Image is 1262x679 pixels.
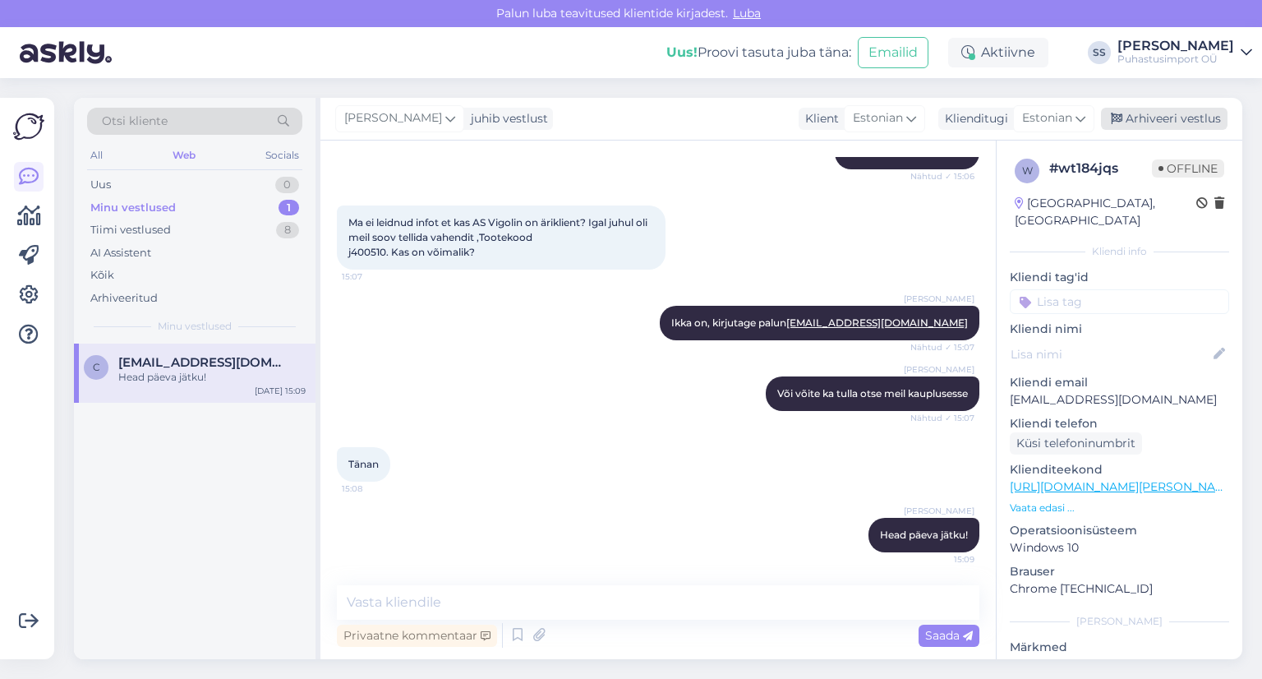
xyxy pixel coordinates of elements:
p: Chrome [TECHNICAL_ID] [1010,580,1229,598]
span: Tänan [348,458,379,470]
span: w [1022,164,1033,177]
p: Klienditeekond [1010,461,1229,478]
p: Vaata edasi ... [1010,501,1229,515]
span: Nähtud ✓ 15:07 [910,341,974,353]
img: Askly Logo [13,111,44,142]
div: Arhiveeritud [90,290,158,307]
span: [PERSON_NAME] [904,363,974,376]
span: Otsi kliente [102,113,168,130]
span: [PERSON_NAME] [344,109,442,127]
p: [EMAIL_ADDRESS][DOMAIN_NAME] [1010,391,1229,409]
span: Ma ei leidnud infot et kas AS Vigolin on äriklient? Igal juhul oli meil soov tellida vahendit ,To... [348,216,650,258]
div: Aktiivne [948,38,1048,67]
div: Kõik [90,267,114,284]
div: Socials [262,145,302,166]
div: Kliendi info [1010,244,1229,259]
p: Kliendi telefon [1010,415,1229,432]
span: commerce@vigolin.com [118,355,289,370]
div: Privaatne kommentaar [337,625,497,647]
input: Lisa tag [1010,289,1229,314]
button: Emailid [858,37,928,68]
div: Klient [799,110,839,127]
div: Klienditugi [938,110,1008,127]
div: Minu vestlused [90,200,176,216]
a: [EMAIL_ADDRESS][DOMAIN_NAME] [786,316,968,329]
div: [PERSON_NAME] [1010,614,1229,629]
div: [DATE] 15:09 [255,385,306,397]
span: Luba [728,6,766,21]
input: Lisa nimi [1011,345,1210,363]
span: c [93,361,100,373]
div: AI Assistent [90,245,151,261]
span: 15:07 [342,270,403,283]
span: 15:09 [913,553,974,566]
div: [GEOGRAPHIC_DATA], [GEOGRAPHIC_DATA] [1015,195,1196,229]
a: [URL][DOMAIN_NAME][PERSON_NAME] [1010,479,1237,494]
p: Brauser [1010,563,1229,580]
div: All [87,145,106,166]
span: Offline [1152,159,1224,178]
p: Operatsioonisüsteem [1010,522,1229,539]
span: Nähtud ✓ 15:06 [910,170,974,182]
span: Head päeva jätku! [880,529,968,541]
div: 8 [276,222,299,238]
div: Head päeva jätku! [118,370,306,385]
div: Tiimi vestlused [90,222,171,238]
div: Web [169,145,199,166]
span: [PERSON_NAME] [904,293,974,305]
p: Windows 10 [1010,539,1229,557]
span: Nähtud ✓ 15:07 [910,412,974,424]
div: [PERSON_NAME] [1117,39,1234,53]
div: SS [1088,41,1111,64]
a: [PERSON_NAME]Puhastusimport OÜ [1117,39,1252,66]
span: 15:08 [342,483,403,495]
span: Estonian [1022,109,1072,127]
b: Uus! [666,44,698,60]
p: Kliendi tag'id [1010,269,1229,286]
span: Estonian [853,109,903,127]
p: Märkmed [1010,639,1229,656]
div: Proovi tasuta juba täna: [666,43,851,62]
p: Kliendi nimi [1010,321,1229,338]
span: Või võite ka tulla otse meil kauplusesse [777,387,968,400]
div: juhib vestlust [464,110,548,127]
span: Saada [925,628,973,643]
p: Kliendi email [1010,374,1229,391]
div: 1 [279,200,299,216]
div: Arhiveeri vestlus [1101,108,1227,130]
div: Puhastusimport OÜ [1117,53,1234,66]
div: # wt184jqs [1049,159,1152,178]
div: Küsi telefoninumbrit [1010,432,1142,455]
div: 0 [275,177,299,193]
span: Minu vestlused [158,319,232,334]
span: Ikka on, kirjutage palun [671,316,968,329]
div: Uus [90,177,111,193]
span: [PERSON_NAME] [904,505,974,517]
